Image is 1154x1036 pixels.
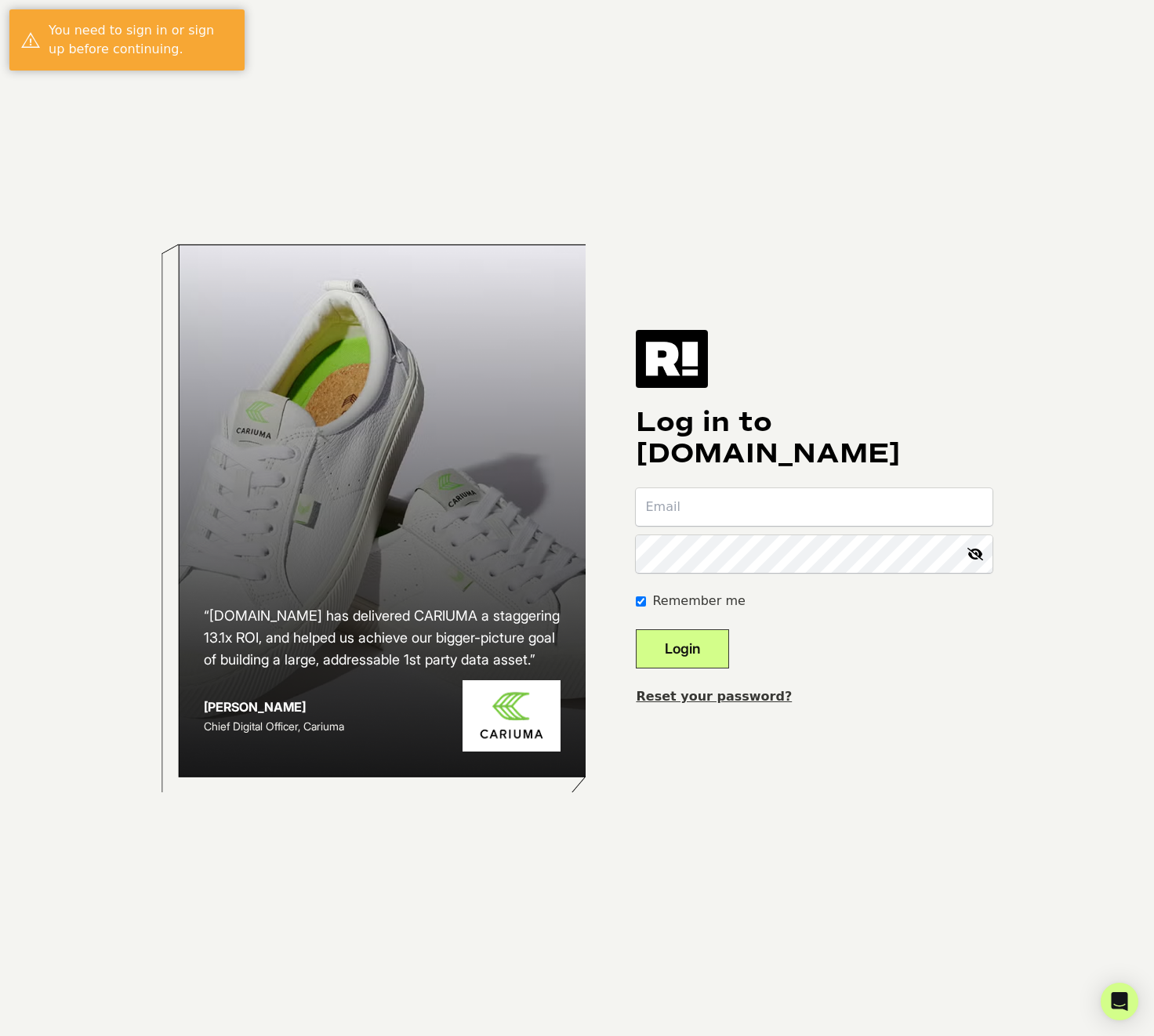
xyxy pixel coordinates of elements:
[636,488,993,526] input: Email
[652,592,745,610] label: Remember me
[636,629,729,668] button: Login
[636,689,792,704] a: Reset your password?
[636,330,708,388] img: Retention.com
[204,699,306,715] strong: [PERSON_NAME]
[463,680,561,752] img: Cariuma
[636,407,993,469] h1: Log in to [DOMAIN_NAME]
[49,21,233,59] div: You need to sign in or sign up before continuing.
[204,719,344,733] span: Chief Digital Officer, Cariuma
[1101,983,1138,1020] div: Open Intercom Messenger
[204,605,561,671] h2: “[DOMAIN_NAME] has delivered CARIUMA a staggering 13.1x ROI, and helped us achieve our bigger-pic...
